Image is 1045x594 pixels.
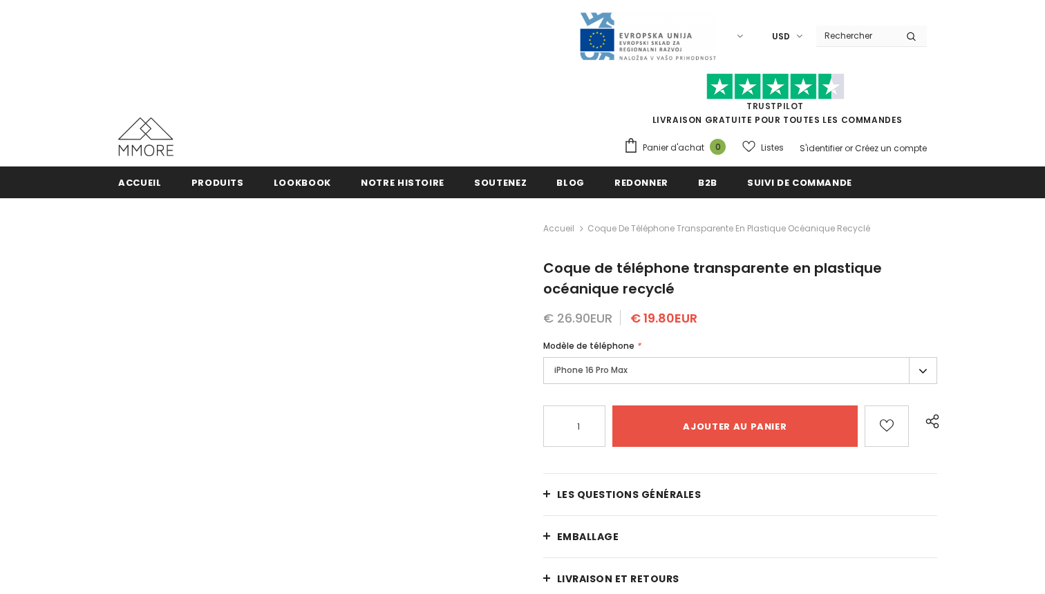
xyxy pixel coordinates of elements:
span: € 26.90EUR [543,309,612,327]
a: B2B [698,166,717,198]
a: TrustPilot [746,100,804,112]
a: soutenez [474,166,527,198]
a: Créez un compte [855,142,927,154]
label: iPhone 16 Pro Max [543,357,937,384]
img: Faites confiance aux étoiles pilotes [706,73,845,100]
span: Suivi de commande [747,176,852,189]
span: LIVRAISON GRATUITE POUR TOUTES LES COMMANDES [623,79,927,126]
a: Accueil [543,220,574,237]
span: Accueil [118,176,162,189]
span: Produits [191,176,244,189]
a: Redonner [614,166,668,198]
a: Les questions générales [543,474,937,515]
span: soutenez [474,176,527,189]
a: EMBALLAGE [543,516,937,557]
a: Produits [191,166,244,198]
a: Notre histoire [361,166,444,198]
span: Coque de téléphone transparente en plastique océanique recyclé [587,220,870,237]
a: Accueil [118,166,162,198]
span: 0 [710,139,726,155]
span: EMBALLAGE [557,530,619,544]
span: € 19.80EUR [630,309,697,327]
span: B2B [698,176,717,189]
span: Redonner [614,176,668,189]
input: Ajouter au panier [612,405,858,447]
a: Listes [742,135,784,160]
a: S'identifier [800,142,842,154]
span: or [845,142,853,154]
a: Blog [556,166,585,198]
a: Panier d'achat 0 [623,137,733,158]
span: Notre histoire [361,176,444,189]
span: Blog [556,176,585,189]
a: Suivi de commande [747,166,852,198]
img: Javni Razpis [578,11,717,61]
span: Coque de téléphone transparente en plastique océanique recyclé [543,258,882,298]
span: USD [772,30,790,44]
span: Les questions générales [557,488,702,501]
span: Livraison et retours [557,572,679,586]
span: Lookbook [274,176,331,189]
a: Lookbook [274,166,331,198]
a: Javni Razpis [578,30,717,41]
input: Search Site [816,26,896,46]
img: Cas MMORE [118,117,173,156]
span: Listes [761,141,784,155]
span: Panier d'achat [643,141,704,155]
span: Modèle de téléphone [543,340,634,352]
